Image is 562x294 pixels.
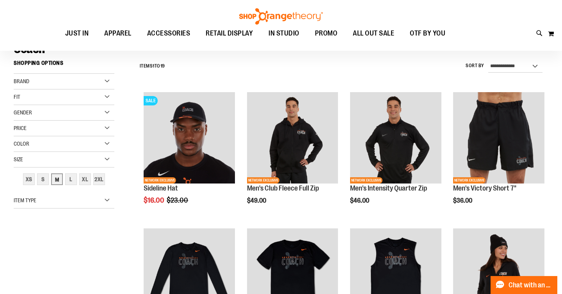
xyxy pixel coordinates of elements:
div: XL [79,173,91,185]
span: $23.00 [167,196,189,204]
div: product [449,88,548,224]
img: OTF Mens Coach FA23 Club Fleece Full Zip - Black primary image [247,92,338,184]
a: Men's Club Fleece Full Zip [247,184,319,192]
a: 2XL [92,172,106,186]
a: Men's Victory Short 7" [453,184,516,192]
span: Brand [14,78,29,84]
a: Sideline Hat [144,184,178,192]
button: Chat with an Expert [491,276,558,294]
span: NETWORK EXCLUSIVE [350,177,382,184]
a: Sideline Hat primary imageSALENETWORK EXCLUSIVE [144,92,235,185]
span: ACCESSORIES [147,25,190,42]
span: RETAIL DISPLAY [206,25,253,42]
img: OTF Mens Coach FA23 Victory Short - Black primary image [453,92,544,184]
img: Shop Orangetheory [238,8,324,25]
div: 2XL [93,173,105,185]
a: S [36,172,50,186]
div: product [140,88,239,224]
span: Gender [14,109,32,116]
span: Chat with an Expert [509,282,553,289]
span: APPAREL [104,25,132,42]
span: $36.00 [453,197,473,204]
span: JUST IN [65,25,89,42]
span: NETWORK EXCLUSIVE [144,177,176,184]
span: SALE [144,96,158,105]
span: OTF BY YOU [410,25,445,42]
span: ALL OUT SALE [353,25,394,42]
a: XL [78,172,92,186]
span: 1 [153,63,155,69]
img: OTF Mens Coach FA23 Intensity Quarter Zip - Black primary image [350,92,441,184]
label: Sort By [466,62,484,69]
span: $49.00 [247,197,267,204]
span: Fit [14,94,20,100]
a: L [64,172,78,186]
span: NETWORK EXCLUSIVE [247,177,279,184]
span: Item Type [14,197,36,203]
img: Sideline Hat primary image [144,92,235,184]
h2: Items to [140,60,165,72]
strong: Shopping Options [14,56,114,74]
a: Men's Intensity Quarter Zip [350,184,427,192]
span: $16.00 [144,196,165,204]
div: XS [23,173,35,185]
span: Color [14,141,29,147]
span: IN STUDIO [269,25,299,42]
a: OTF Mens Coach FA23 Club Fleece Full Zip - Black primary imageNETWORK EXCLUSIVE [247,92,338,185]
div: M [51,173,63,185]
a: M [50,172,64,186]
div: product [243,88,342,224]
span: $46.00 [350,197,370,204]
span: Price [14,125,27,131]
span: NETWORK EXCLUSIVE [453,177,486,184]
div: S [37,173,49,185]
a: OTF Mens Coach FA23 Intensity Quarter Zip - Black primary imageNETWORK EXCLUSIVE [350,92,441,185]
a: XS [22,172,36,186]
span: PROMO [315,25,338,42]
div: product [346,88,445,224]
span: Size [14,156,23,162]
a: OTF Mens Coach FA23 Victory Short - Black primary imageNETWORK EXCLUSIVE [453,92,544,185]
span: 19 [160,63,165,69]
div: L [65,173,77,185]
